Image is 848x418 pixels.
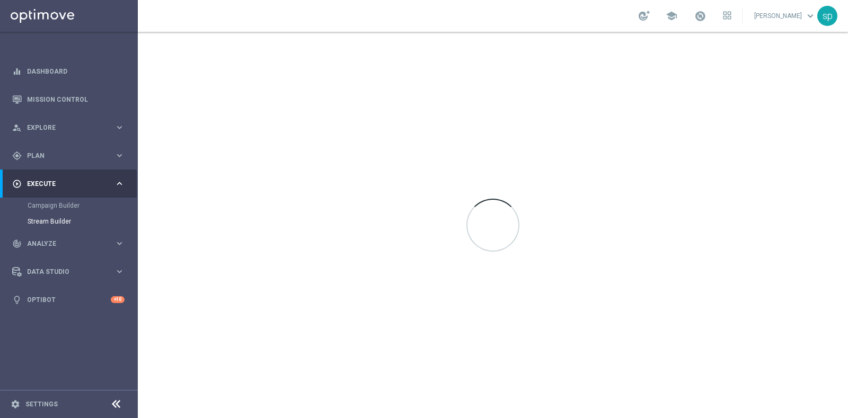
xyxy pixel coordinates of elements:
button: lightbulb Optibot +10 [12,296,125,304]
div: Mission Control [12,85,125,113]
i: keyboard_arrow_right [114,266,125,277]
div: Stream Builder [28,214,137,229]
div: +10 [111,296,125,303]
span: Explore [27,124,114,131]
a: Stream Builder [28,217,110,226]
span: Plan [27,153,114,159]
span: Execute [27,181,114,187]
div: Dashboard [12,57,125,85]
i: keyboard_arrow_right [114,238,125,248]
div: Campaign Builder [28,198,137,214]
div: Plan [12,151,114,161]
i: keyboard_arrow_right [114,122,125,132]
button: play_circle_outline Execute keyboard_arrow_right [12,180,125,188]
span: Data Studio [27,269,114,275]
button: Data Studio keyboard_arrow_right [12,268,125,276]
div: sp [817,6,837,26]
a: Mission Control [27,85,125,113]
a: Optibot [27,286,111,314]
div: Explore [12,123,114,132]
button: gps_fixed Plan keyboard_arrow_right [12,152,125,160]
div: Execute [12,179,114,189]
i: keyboard_arrow_right [114,179,125,189]
button: track_changes Analyze keyboard_arrow_right [12,239,125,248]
i: gps_fixed [12,151,22,161]
a: Settings [25,401,58,407]
a: Dashboard [27,57,125,85]
span: keyboard_arrow_down [805,10,816,22]
i: settings [11,399,20,409]
div: Data Studio [12,267,114,277]
i: play_circle_outline [12,179,22,189]
span: school [666,10,677,22]
button: person_search Explore keyboard_arrow_right [12,123,125,132]
i: track_changes [12,239,22,248]
a: [PERSON_NAME]keyboard_arrow_down [753,8,817,24]
i: keyboard_arrow_right [114,150,125,161]
div: Optibot [12,286,125,314]
button: equalizer Dashboard [12,67,125,76]
div: Analyze [12,239,114,248]
i: lightbulb [12,295,22,305]
i: person_search [12,123,22,132]
i: equalizer [12,67,22,76]
button: Mission Control [12,95,125,104]
span: Analyze [27,241,114,247]
a: Campaign Builder [28,201,110,210]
